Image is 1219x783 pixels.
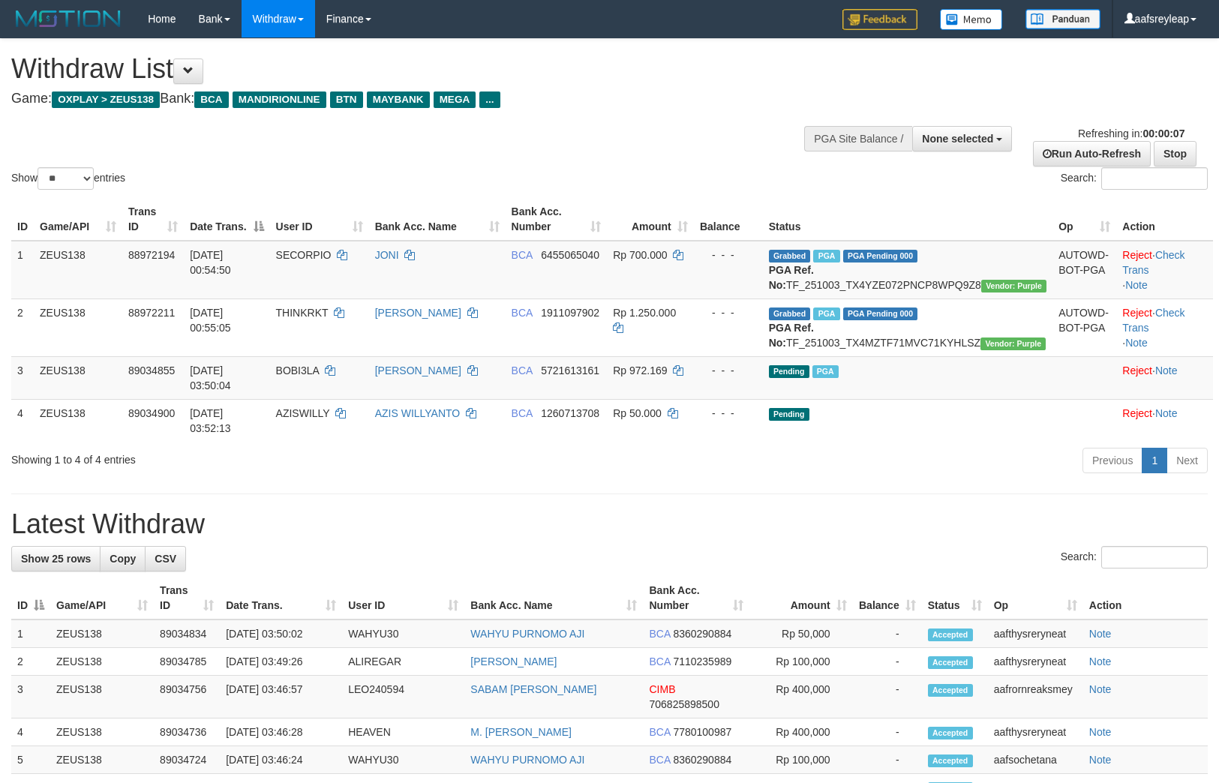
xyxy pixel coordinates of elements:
[100,546,146,571] a: Copy
[11,399,34,442] td: 4
[154,718,220,746] td: 89034736
[276,364,320,376] span: BOBI3LA
[512,407,533,419] span: BCA
[749,648,853,676] td: Rp 100,000
[342,619,464,648] td: WAHYU30
[1166,448,1208,473] a: Next
[34,399,122,442] td: ZEUS138
[1052,298,1116,356] td: AUTOWD-BOT-PGA
[220,619,342,648] td: [DATE] 03:50:02
[220,746,342,774] td: [DATE] 03:46:24
[1052,198,1116,241] th: Op: activate to sort column ascending
[700,363,757,378] div: - - -
[1122,307,1184,334] a: Check Trans
[1101,546,1208,568] input: Search:
[464,577,643,619] th: Bank Acc. Name: activate to sort column ascending
[375,249,399,261] a: JONI
[128,364,175,376] span: 89034855
[853,648,922,676] td: -
[912,126,1012,151] button: None selected
[673,628,731,640] span: Copy 8360290884 to clipboard
[649,655,670,667] span: BCA
[607,198,694,241] th: Amount: activate to sort column ascending
[184,198,269,241] th: Date Trans.: activate to sort column descending
[470,726,572,738] a: M. [PERSON_NAME]
[11,91,797,106] h4: Game: Bank:
[1078,127,1184,139] span: Refreshing in:
[110,553,136,565] span: Copy
[1125,337,1148,349] a: Note
[128,249,175,261] span: 88972194
[367,91,430,108] span: MAYBANK
[330,91,363,108] span: BTN
[673,655,731,667] span: Copy 7110235989 to clipboard
[11,676,50,718] td: 3
[541,307,599,319] span: Copy 1911097902 to clipboard
[769,322,814,349] b: PGA Ref. No:
[233,91,326,108] span: MANDIRIONLINE
[1025,9,1100,29] img: panduan.png
[1116,356,1213,399] td: ·
[1122,249,1184,276] a: Check Trans
[1089,628,1112,640] a: Note
[988,676,1083,718] td: aafrornreaksmey
[804,126,912,151] div: PGA Site Balance /
[50,577,154,619] th: Game/API: activate to sort column ascending
[470,683,596,695] a: SABAM [PERSON_NAME]
[11,356,34,399] td: 3
[700,305,757,320] div: - - -
[763,241,1053,299] td: TF_251003_TX4YZE072PNCP8WPQ9Z8
[853,619,922,648] td: -
[1122,249,1152,261] a: Reject
[11,577,50,619] th: ID: activate to sort column descending
[769,365,809,378] span: Pending
[1116,198,1213,241] th: Action
[50,619,154,648] td: ZEUS138
[1089,683,1112,695] a: Note
[190,364,231,391] span: [DATE] 03:50:04
[38,167,94,190] select: Showentries
[21,553,91,565] span: Show 25 rows
[812,365,839,378] span: Marked by aafsreyleap
[769,408,809,421] span: Pending
[220,676,342,718] td: [DATE] 03:46:57
[649,683,675,695] span: CIMB
[11,198,34,241] th: ID
[1155,364,1178,376] a: Note
[34,356,122,399] td: ZEUS138
[11,509,1208,539] h1: Latest Withdraw
[11,241,34,299] td: 1
[155,553,176,565] span: CSV
[50,718,154,746] td: ZEUS138
[541,407,599,419] span: Copy 1260713708 to clipboard
[1122,364,1152,376] a: Reject
[853,746,922,774] td: -
[1089,726,1112,738] a: Note
[853,577,922,619] th: Balance: activate to sort column ascending
[220,648,342,676] td: [DATE] 03:49:26
[512,364,533,376] span: BCA
[154,577,220,619] th: Trans ID: activate to sort column ascending
[1142,448,1167,473] a: 1
[1155,407,1178,419] a: Note
[34,198,122,241] th: Game/API: activate to sort column ascending
[928,656,973,669] span: Accepted
[276,249,332,261] span: SECORPIO
[1052,241,1116,299] td: AUTOWD-BOT-PGA
[649,628,670,640] span: BCA
[763,298,1053,356] td: TF_251003_TX4MZTF71MVC71KYHLSZ
[541,249,599,261] span: Copy 6455065040 to clipboard
[988,619,1083,648] td: aafthysreryneat
[220,718,342,746] td: [DATE] 03:46:28
[11,619,50,648] td: 1
[613,364,667,376] span: Rp 972.169
[1061,167,1208,190] label: Search:
[749,676,853,718] td: Rp 400,000
[928,684,973,697] span: Accepted
[613,407,662,419] span: Rp 50.000
[128,407,175,419] span: 89034900
[154,676,220,718] td: 89034756
[145,546,186,571] a: CSV
[1142,127,1184,139] strong: 00:00:07
[988,746,1083,774] td: aafsochetana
